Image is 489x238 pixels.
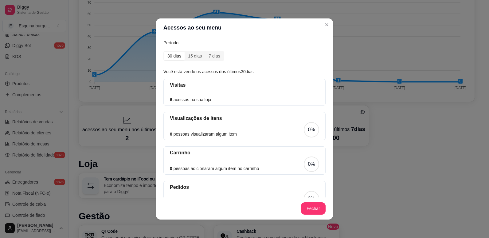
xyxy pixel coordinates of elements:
[170,166,172,171] span: 0
[156,18,333,37] header: Acessos ao seu menu
[170,132,172,137] span: 0
[163,68,326,75] article: Você está vendo os acessos dos últimos 30 dias
[205,52,223,60] div: 7 dias
[170,115,319,122] article: Visualizações de itens
[164,52,185,60] div: 30 dias
[301,202,326,215] button: Fechar
[322,20,332,30] button: Close
[170,165,259,172] article: pessoas adicionaram algum item no carrinho
[170,96,211,103] article: acessos na sua loja
[185,52,205,60] div: 15 dias
[170,97,172,102] span: 6
[308,195,315,202] div: 0%
[308,161,315,168] div: 0%
[170,131,237,137] article: pessoas visualizaram algum item
[308,126,315,133] div: 0%
[170,81,319,89] article: Visitas
[170,149,319,157] article: Carrinho
[163,39,326,46] article: Período
[170,184,319,191] article: Pedidos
